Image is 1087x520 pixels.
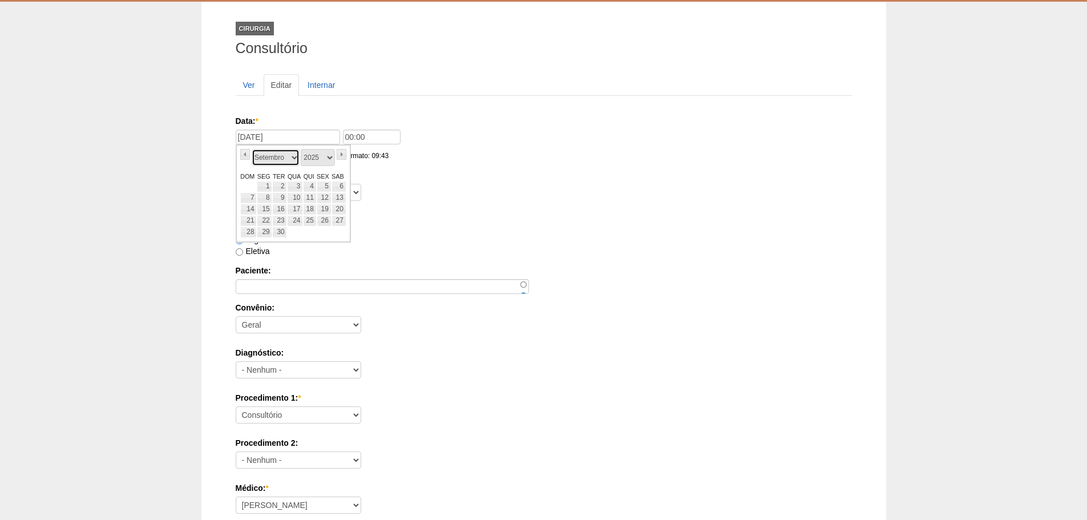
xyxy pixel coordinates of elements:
a: 15 [257,204,272,215]
a: 16 [272,204,287,215]
a: » [337,149,347,160]
a: 18 [303,204,316,215]
div: Formato: 09:43 [343,150,403,162]
a: 20 [332,204,346,215]
a: 1 [257,181,272,192]
a: 12 [317,192,332,204]
a: 13 [332,192,346,204]
a: 10 [287,192,303,204]
label: Paciente: [236,265,852,276]
a: 19 [317,204,332,215]
a: sábado [332,171,346,180]
a: 24 [287,215,303,227]
a: terça-feira [272,171,287,180]
a: segunda-feira [257,171,272,180]
a: 27 [332,215,346,227]
a: 5 [317,181,332,192]
a: 25 [303,215,316,227]
a: 11 [303,192,316,204]
a: 22 [257,215,272,227]
label: Procedimento 1: [236,392,852,404]
a: quinta-feira [303,171,316,180]
label: Urgência [236,235,278,244]
a: domingo [240,171,257,180]
label: Procedimento 2: [236,437,852,449]
a: 26 [317,215,332,227]
label: Diagnóstico: [236,347,852,358]
label: Eletiva [236,247,270,256]
a: 23 [272,215,287,227]
a: 28 [240,227,257,238]
div: Cirurgia [236,22,274,35]
label: Médico: [236,482,852,494]
a: quarta-feira [287,171,303,180]
a: 21 [240,215,257,227]
h1: Consultório [236,41,852,55]
label: Data: [236,115,848,127]
a: Internar [300,74,342,96]
a: Editar [264,74,300,96]
a: 8 [257,192,272,204]
label: Convênio: [236,302,852,313]
a: 14 [240,204,257,215]
a: 4 [303,181,316,192]
input: Eletiva [236,248,243,256]
span: Este campo é obrigatório. [265,483,268,493]
label: Hospital: [236,170,852,181]
a: 17 [287,204,303,215]
a: 9 [272,192,287,204]
span: Este campo é obrigatório. [256,116,258,126]
a: 30 [272,227,287,238]
a: « [240,149,250,160]
a: sexta-feira [317,171,332,180]
a: 3 [287,181,303,192]
a: Ver [236,74,262,96]
a: 7 [240,192,257,204]
a: 2 [272,181,287,192]
span: Este campo é obrigatório. [298,393,301,402]
a: 29 [257,227,272,238]
a: 6 [332,181,346,192]
label: Acomodação: [236,215,852,226]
